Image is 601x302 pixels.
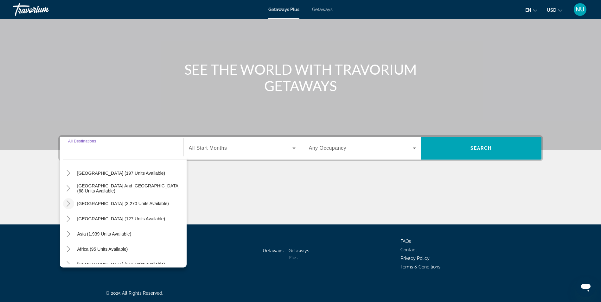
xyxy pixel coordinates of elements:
[525,5,537,15] button: Change language
[400,247,417,252] a: Contact
[421,137,541,160] button: Search
[77,216,165,221] span: [GEOGRAPHIC_DATA] (127 units available)
[312,7,333,12] a: Getaways
[63,259,74,270] button: Toggle Middle East (311 units available)
[74,198,172,209] button: [GEOGRAPHIC_DATA] (3,270 units available)
[60,137,541,160] div: Search widget
[547,5,562,15] button: Change currency
[77,231,131,236] span: Asia (1,939 units available)
[77,201,169,206] span: [GEOGRAPHIC_DATA] (3,270 units available)
[63,244,74,255] button: Toggle Africa (95 units available)
[268,7,299,12] a: Getaways Plus
[63,213,74,224] button: Toggle Central America (127 units available)
[74,213,169,224] button: [GEOGRAPHIC_DATA] (127 units available)
[63,198,74,209] button: Toggle South America (3,270 units available)
[400,256,430,261] a: Privacy Policy
[572,3,588,16] button: User Menu
[77,247,128,252] span: Africa (95 units available)
[189,145,227,151] span: All Start Months
[74,183,187,194] button: [GEOGRAPHIC_DATA] and [GEOGRAPHIC_DATA] (68 units available)
[77,183,183,193] span: [GEOGRAPHIC_DATA] and [GEOGRAPHIC_DATA] (68 units available)
[289,248,309,260] a: Getaways Plus
[74,259,169,270] button: [GEOGRAPHIC_DATA] (311 units available)
[13,1,76,18] a: Travorium
[400,264,440,269] a: Terms & Conditions
[576,6,585,13] span: NU
[106,291,163,296] span: © 2025 All Rights Reserved.
[74,243,131,255] button: Africa (95 units available)
[400,239,411,244] a: FAQs
[547,8,556,13] span: USD
[576,277,596,297] iframe: Button to launch messaging window
[525,8,531,13] span: en
[63,229,74,240] button: Toggle Asia (1,939 units available)
[77,262,165,267] span: [GEOGRAPHIC_DATA] (311 units available)
[182,61,419,94] h1: SEE THE WORLD WITH TRAVORIUM GETAWAYS
[68,139,96,143] span: All Destinations
[74,228,135,240] button: Asia (1,939 units available)
[263,248,284,253] a: Getaways
[77,171,165,176] span: [GEOGRAPHIC_DATA] (197 units available)
[74,167,169,179] button: [GEOGRAPHIC_DATA] (197 units available)
[470,146,492,151] span: Search
[63,168,74,179] button: Toggle Australia (197 units available)
[63,183,74,194] button: Toggle South Pacific and Oceania (68 units available)
[309,145,347,151] span: Any Occupancy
